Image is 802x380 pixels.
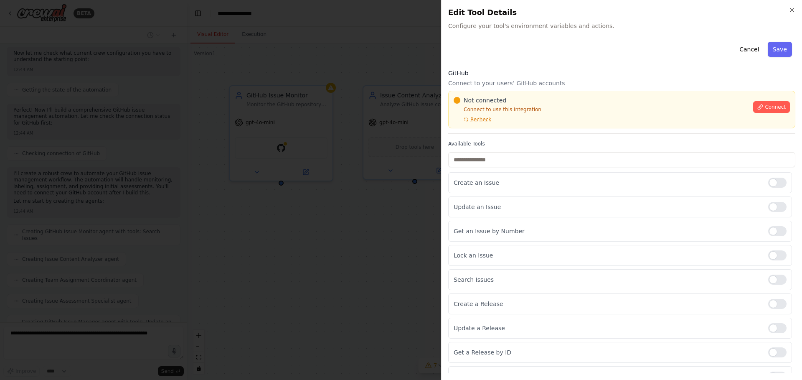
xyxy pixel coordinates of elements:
p: Search Issues [454,275,761,284]
button: Save [768,42,792,57]
p: Connect to use this integration [454,106,748,113]
label: Available Tools [448,140,795,147]
p: Create a Release [454,300,761,308]
p: Lock an Issue [454,251,761,260]
h2: Edit Tool Details [448,7,795,18]
p: Get a Release by ID [454,348,761,357]
p: Update a Release [454,324,761,332]
p: Create an Issue [454,179,761,187]
p: Connect to your users’ GitHub accounts [448,79,795,87]
button: Connect [753,101,790,113]
span: Not connected [464,96,506,105]
button: Recheck [454,116,491,123]
p: Update an Issue [454,203,761,211]
button: Cancel [734,42,764,57]
span: Recheck [470,116,491,123]
h3: GitHub [448,69,795,77]
p: Get an Issue by Number [454,227,761,235]
span: Configure your tool's environment variables and actions. [448,22,795,30]
span: Connect [765,104,786,110]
